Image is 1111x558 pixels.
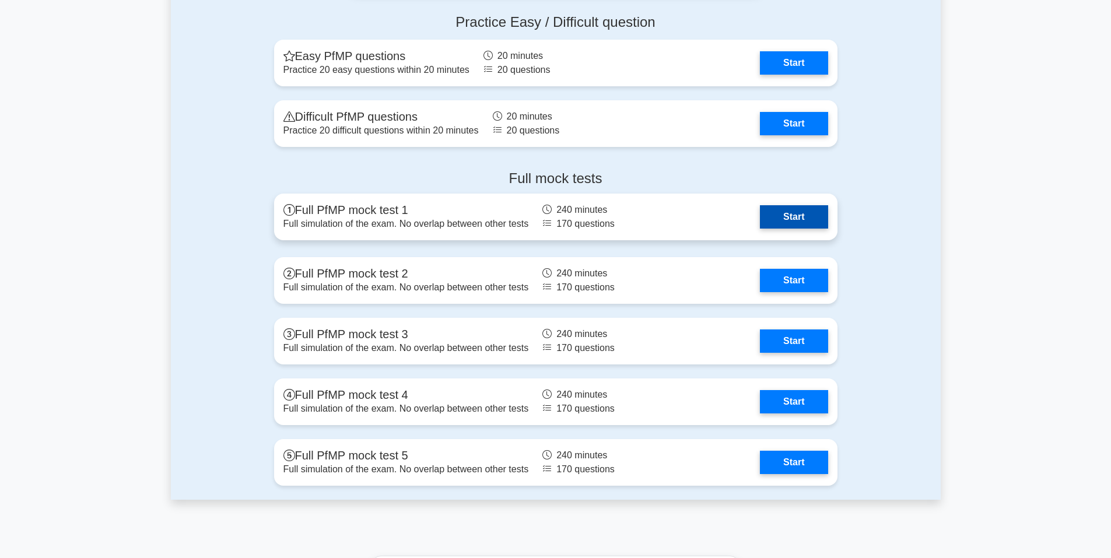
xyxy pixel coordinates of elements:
[274,170,837,187] h4: Full mock tests
[760,51,828,75] a: Start
[274,14,837,31] h4: Practice Easy / Difficult question
[760,329,828,353] a: Start
[760,112,828,135] a: Start
[760,205,828,229] a: Start
[760,451,828,474] a: Start
[760,269,828,292] a: Start
[760,390,828,413] a: Start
